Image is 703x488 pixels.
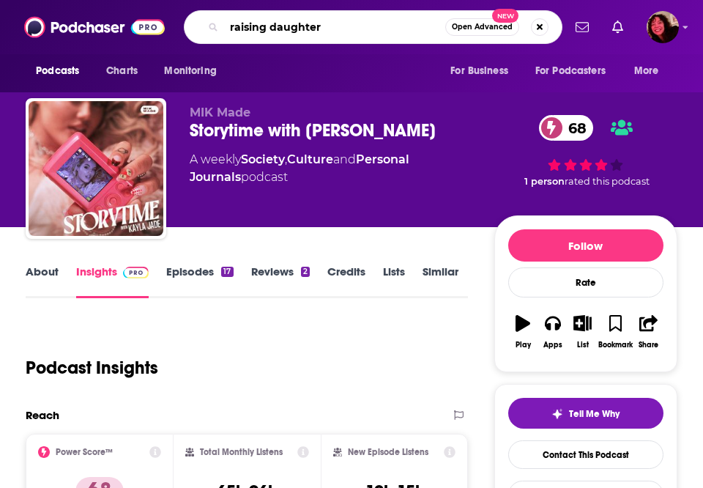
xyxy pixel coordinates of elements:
div: List [577,341,589,350]
a: Episodes17 [166,265,233,298]
a: Show notifications dropdown [570,15,595,40]
div: 2 [301,267,310,277]
a: Credits [327,265,365,298]
a: Reviews2 [251,265,310,298]
button: open menu [154,57,235,85]
span: Podcasts [36,61,79,81]
button: Show profile menu [647,11,679,43]
div: Share [639,341,658,350]
a: Personal Journals [190,152,409,184]
img: Podchaser Pro [123,267,149,278]
div: 68 1 personrated this podcast [494,106,677,196]
a: Show notifications dropdown [606,15,629,40]
button: tell me why sparkleTell Me Why [508,398,663,429]
a: InsightsPodchaser Pro [76,265,149,298]
button: List [568,306,598,358]
span: Monitoring [164,61,216,81]
div: Search podcasts, credits, & more... [184,10,562,44]
a: Similar [423,265,458,298]
span: and [333,152,356,166]
button: Open AdvancedNew [445,18,519,36]
img: Podchaser - Follow, Share and Rate Podcasts [24,13,165,41]
span: Logged in as Kathryn-Musilek [647,11,679,43]
span: Charts [106,61,138,81]
img: User Profile [647,11,679,43]
span: MIK Made [190,106,250,119]
a: Contact This Podcast [508,440,663,469]
span: 68 [554,115,594,141]
a: Lists [383,265,405,298]
div: Bookmark [598,341,633,350]
img: tell me why sparkle [551,408,563,420]
span: New [492,9,518,23]
button: Share [633,306,663,358]
img: Storytime with Kayla Jade [29,101,163,236]
a: Charts [97,57,146,85]
a: Culture [287,152,333,166]
button: open menu [440,57,527,85]
div: 17 [221,267,233,277]
span: 1 person [524,176,565,187]
span: Open Advanced [452,23,513,31]
button: Apps [538,306,568,358]
div: Play [516,341,531,350]
button: Bookmark [598,306,633,358]
span: For Business [450,61,508,81]
button: open menu [526,57,627,85]
button: open menu [624,57,677,85]
div: A weekly podcast [190,151,494,186]
span: For Podcasters [535,61,606,81]
h2: Power Score™ [56,447,113,457]
h2: Total Monthly Listens [200,447,283,457]
span: More [634,61,659,81]
button: Follow [508,229,663,262]
a: About [26,265,59,298]
h2: New Episode Listens [348,447,428,457]
button: open menu [26,57,98,85]
div: Rate [508,267,663,297]
h1: Podcast Insights [26,357,158,379]
span: Tell Me Why [569,408,620,420]
a: Society [241,152,285,166]
h2: Reach [26,408,59,422]
div: Apps [543,341,562,350]
a: 68 [539,115,594,141]
input: Search podcasts, credits, & more... [224,15,445,39]
span: , [285,152,287,166]
button: Play [508,306,538,358]
span: rated this podcast [565,176,650,187]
